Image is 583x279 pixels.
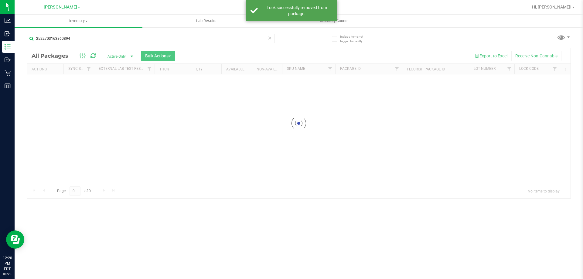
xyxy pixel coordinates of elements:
[261,5,332,17] div: Lock successfully removed from package.
[5,70,11,76] inline-svg: Retail
[532,5,571,9] span: Hi, [PERSON_NAME]!
[15,15,142,27] a: Inventory
[268,34,272,42] span: Clear
[3,255,12,272] p: 12:20 PM EDT
[5,18,11,24] inline-svg: Analytics
[27,34,275,43] input: Search Package ID, Item Name, SKU, Lot or Part Number...
[6,230,24,249] iframe: Resource center
[188,18,225,24] span: Lab Results
[3,272,12,276] p: 08/28
[5,31,11,37] inline-svg: Inbound
[142,15,270,27] a: Lab Results
[5,83,11,89] inline-svg: Reports
[5,57,11,63] inline-svg: Outbound
[5,44,11,50] inline-svg: Inventory
[44,5,77,10] span: [PERSON_NAME]
[15,18,142,24] span: Inventory
[340,34,370,43] span: Include items not tagged for facility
